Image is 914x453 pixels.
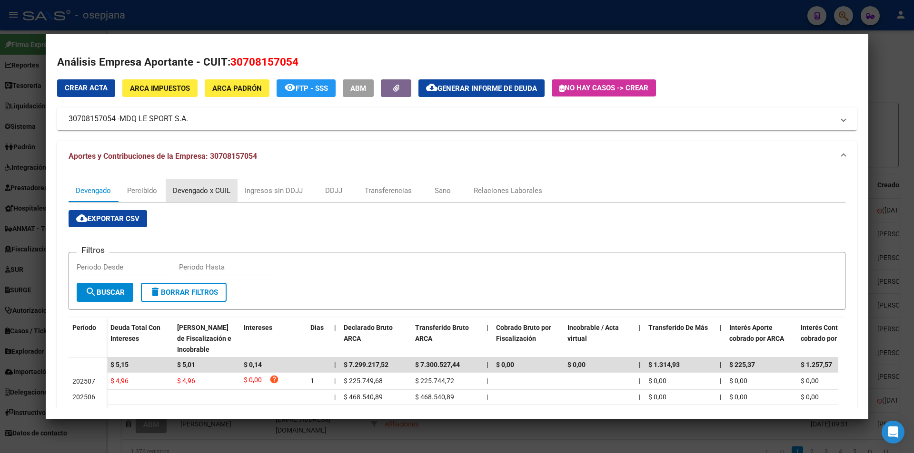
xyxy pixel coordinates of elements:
[325,185,342,196] div: DDJJ
[801,393,819,401] span: $ 0,00
[307,318,330,359] datatable-header-cell: Dias
[487,393,488,401] span: |
[72,324,96,331] span: Período
[801,377,819,385] span: $ 0,00
[496,324,551,342] span: Cobrado Bruto por Fiscalización
[119,113,188,125] span: MDQ LE SPORT S.A.
[72,377,95,385] span: 202507
[797,318,868,359] datatable-header-cell: Interés Contribución cobrado por ARCA
[487,361,488,368] span: |
[344,361,388,368] span: $ 7.299.217,52
[244,375,262,387] span: $ 0,00
[411,318,483,359] datatable-header-cell: Transferido Bruto ARCA
[729,377,747,385] span: $ 0,00
[720,377,721,385] span: |
[69,152,257,161] span: Aportes y Contribuciones de la Empresa: 30708157054
[107,318,173,359] datatable-header-cell: Deuda Total Con Intereses
[69,210,147,227] button: Exportar CSV
[69,318,107,357] datatable-header-cell: Período
[639,377,640,385] span: |
[130,84,190,93] span: ARCA Impuestos
[648,393,666,401] span: $ 0,00
[435,185,451,196] div: Sano
[149,288,218,297] span: Borrar Filtros
[177,377,195,385] span: $ 4,96
[269,375,279,384] i: help
[645,318,716,359] datatable-header-cell: Transferido De Más
[487,324,488,331] span: |
[230,56,298,68] span: 30708157054
[240,318,307,359] datatable-header-cell: Intereses
[127,185,157,196] div: Percibido
[277,79,336,97] button: FTP - SSS
[334,377,336,385] span: |
[492,318,564,359] datatable-header-cell: Cobrado Bruto por Fiscalización
[177,324,231,353] span: [PERSON_NAME] de Fiscalización e Incobrable
[284,82,296,93] mat-icon: remove_red_eye
[720,393,721,401] span: |
[340,318,411,359] datatable-header-cell: Declarado Bruto ARCA
[483,318,492,359] datatable-header-cell: |
[564,318,635,359] datatable-header-cell: Incobrable / Acta virtual
[639,393,640,401] span: |
[122,79,198,97] button: ARCA Impuestos
[76,185,111,196] div: Devengado
[639,361,641,368] span: |
[110,377,129,385] span: $ 4,96
[415,393,454,401] span: $ 468.540,89
[552,79,656,96] button: No hay casos -> Crear
[496,361,514,368] span: $ 0,00
[57,79,115,97] button: Crear Acta
[648,361,680,368] span: $ 1.314,93
[334,324,336,331] span: |
[725,318,797,359] datatable-header-cell: Interés Aporte cobrado por ARCA
[415,361,460,368] span: $ 7.300.527,44
[437,84,537,93] span: Generar informe de deuda
[639,324,641,331] span: |
[350,84,366,93] span: ABM
[716,318,725,359] datatable-header-cell: |
[77,245,109,255] h3: Filtros
[149,286,161,298] mat-icon: delete
[76,214,139,223] span: Exportar CSV
[344,324,393,342] span: Declarado Bruto ARCA
[72,393,95,401] span: 202506
[418,79,545,97] button: Generar informe de deuda
[205,79,269,97] button: ARCA Padrón
[801,361,832,368] span: $ 1.257,57
[487,377,488,385] span: |
[474,185,542,196] div: Relaciones Laborales
[344,377,383,385] span: $ 225.749,68
[245,185,303,196] div: Ingresos sin DDJJ
[729,361,755,368] span: $ 225,37
[173,185,230,196] div: Devengado x CUIL
[296,84,328,93] span: FTP - SSS
[344,393,383,401] span: $ 468.540,89
[110,361,129,368] span: $ 5,15
[141,283,227,302] button: Borrar Filtros
[567,324,619,342] span: Incobrable / Acta virtual
[729,324,784,342] span: Interés Aporte cobrado por ARCA
[720,324,722,331] span: |
[648,324,708,331] span: Transferido De Más
[729,393,747,401] span: $ 0,00
[110,324,160,342] span: Deuda Total Con Intereses
[426,82,437,93] mat-icon: cloud_download
[334,361,336,368] span: |
[85,286,97,298] mat-icon: search
[69,113,834,125] mat-panel-title: 30708157054 -
[57,141,857,172] mat-expansion-panel-header: Aportes y Contribuciones de la Empresa: 30708157054
[76,212,88,224] mat-icon: cloud_download
[244,361,262,368] span: $ 0,14
[720,361,722,368] span: |
[648,377,666,385] span: $ 0,00
[330,318,340,359] datatable-header-cell: |
[801,324,863,342] span: Interés Contribución cobrado por ARCA
[882,421,904,443] div: Open Intercom Messenger
[177,361,195,368] span: $ 5,01
[65,84,108,92] span: Crear Acta
[343,79,374,97] button: ABM
[173,318,240,359] datatable-header-cell: Deuda Bruta Neto de Fiscalización e Incobrable
[559,84,648,92] span: No hay casos -> Crear
[567,361,586,368] span: $ 0,00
